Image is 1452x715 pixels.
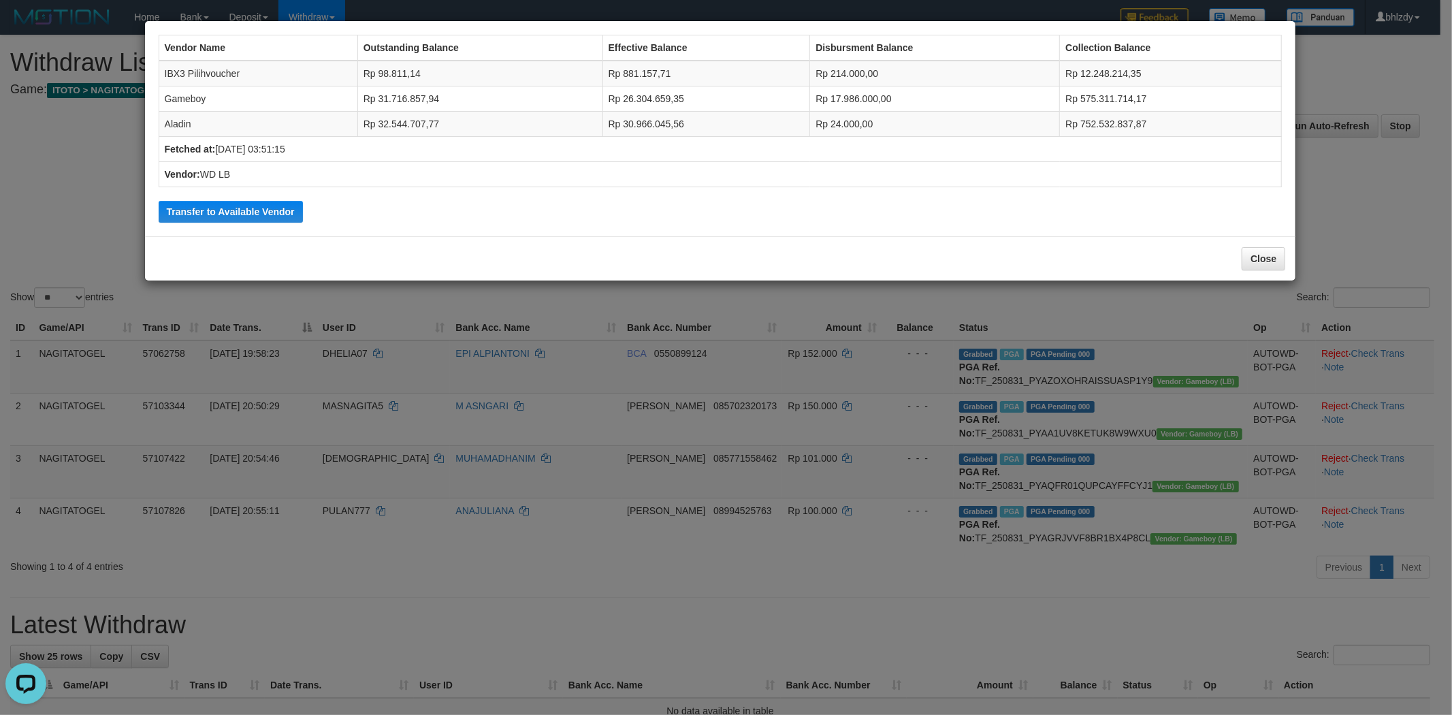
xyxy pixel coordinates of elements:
button: Transfer to Available Vendor [159,201,303,223]
td: Rp 30.966.045,56 [602,112,810,137]
th: Vendor Name [159,35,357,61]
td: Rp 575.311.714,17 [1060,86,1282,112]
td: Rp 26.304.659,35 [602,86,810,112]
th: Collection Balance [1060,35,1282,61]
td: Rp 24.000,00 [810,112,1060,137]
td: Rp 31.716.857,94 [357,86,602,112]
td: WD LB [159,162,1282,187]
td: IBX3 Pilihvoucher [159,61,357,86]
td: Rp 12.248.214,35 [1060,61,1282,86]
td: Aladin [159,112,357,137]
td: Rp 881.157,71 [602,61,810,86]
td: Gameboy [159,86,357,112]
td: Rp 17.986.000,00 [810,86,1060,112]
button: Close [1242,247,1285,270]
th: Effective Balance [602,35,810,61]
b: Fetched at: [165,144,216,155]
td: Rp 752.532.837,87 [1060,112,1282,137]
th: Disbursment Balance [810,35,1060,61]
td: [DATE] 03:51:15 [159,137,1282,162]
b: Vendor: [165,169,200,180]
td: Rp 214.000,00 [810,61,1060,86]
td: Rp 32.544.707,77 [357,112,602,137]
th: Outstanding Balance [357,35,602,61]
button: Open LiveChat chat widget [5,5,46,46]
td: Rp 98.811,14 [357,61,602,86]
